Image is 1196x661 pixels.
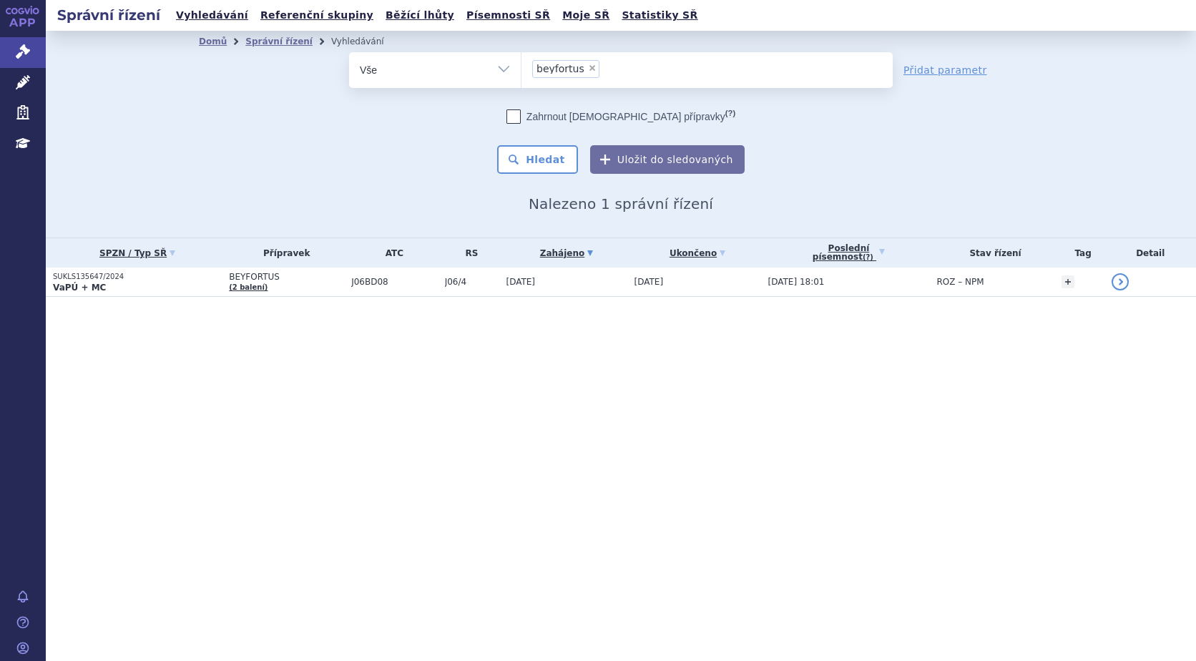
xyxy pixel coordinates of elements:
[863,253,873,262] abbr: (?)
[558,6,614,25] a: Moje SŘ
[936,277,984,287] span: ROZ – NPM
[768,277,825,287] span: [DATE] 18:01
[588,64,597,72] span: ×
[229,283,268,291] a: (2 balení)
[529,195,713,212] span: Nalezeno 1 správní řízení
[1112,273,1129,290] a: detail
[53,272,222,282] p: SUKLS135647/2024
[903,63,987,77] a: Přidat parametr
[1104,238,1196,268] th: Detail
[506,109,735,124] label: Zahrnout [DEMOGRAPHIC_DATA] přípravky
[351,277,437,287] span: J06BD08
[536,64,584,74] span: beyfortus
[245,36,313,46] a: Správní řízení
[1062,275,1074,288] a: +
[199,36,227,46] a: Domů
[445,277,499,287] span: J06/4
[604,59,612,77] input: beyfortus
[229,272,344,282] span: BEYFORTUS
[256,6,378,25] a: Referenční skupiny
[634,277,664,287] span: [DATE]
[929,238,1054,268] th: Stav řízení
[590,145,745,174] button: Uložit do sledovaných
[344,238,437,268] th: ATC
[53,283,106,293] strong: VaPÚ + MC
[1054,238,1105,268] th: Tag
[506,277,535,287] span: [DATE]
[506,243,627,263] a: Zahájeno
[381,6,459,25] a: Běžící lhůty
[172,6,253,25] a: Vyhledávání
[46,5,172,25] h2: Správní řízení
[725,109,735,118] abbr: (?)
[497,145,578,174] button: Hledat
[53,243,222,263] a: SPZN / Typ SŘ
[222,238,344,268] th: Přípravek
[634,243,761,263] a: Ukončeno
[617,6,702,25] a: Statistiky SŘ
[438,238,499,268] th: RS
[462,6,554,25] a: Písemnosti SŘ
[768,238,930,268] a: Poslednípísemnost(?)
[331,31,403,52] li: Vyhledávání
